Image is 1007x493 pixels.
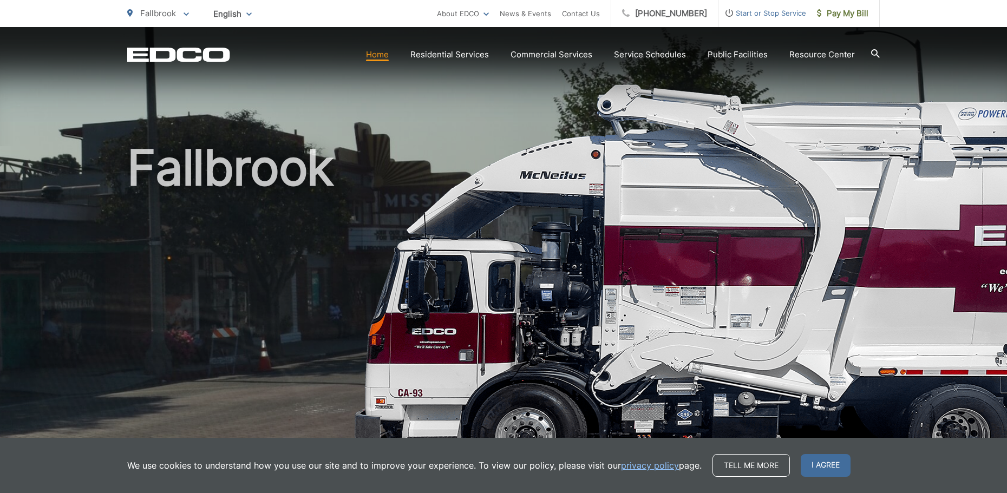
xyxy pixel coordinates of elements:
a: Residential Services [410,48,489,61]
a: Service Schedules [614,48,686,61]
a: EDCD logo. Return to the homepage. [127,47,230,62]
a: News & Events [500,7,551,20]
a: Contact Us [562,7,600,20]
a: privacy policy [621,459,679,472]
span: Pay My Bill [817,7,868,20]
p: We use cookies to understand how you use our site and to improve your experience. To view our pol... [127,459,702,472]
a: Resource Center [789,48,855,61]
a: Tell me more [712,454,790,477]
h1: Fallbrook [127,141,880,483]
span: I agree [801,454,851,477]
a: Public Facilities [708,48,768,61]
a: Home [366,48,389,61]
span: Fallbrook [140,8,176,18]
a: About EDCO [437,7,489,20]
a: Commercial Services [511,48,592,61]
span: English [205,4,260,23]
